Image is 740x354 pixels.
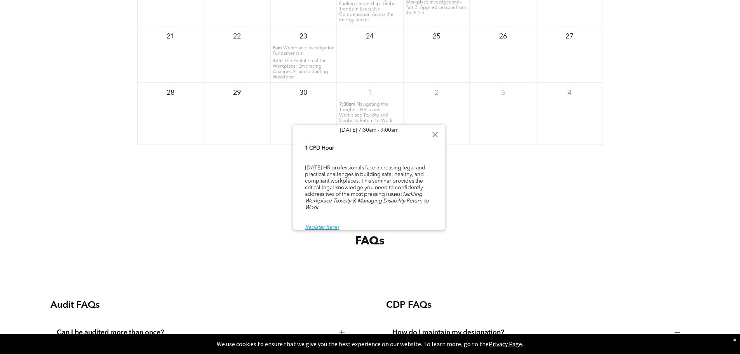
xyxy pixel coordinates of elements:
[305,192,430,210] em: Tackling Workplace Toxicity & Managing Disability Return-to-Work.
[562,86,576,100] p: 4
[305,225,339,230] a: Register here!
[57,328,333,337] span: Can I be audited more than once?
[363,30,377,44] p: 24
[50,301,100,310] span: Audit FAQs
[296,30,310,44] p: 23
[489,340,523,348] a: Privacy Page.
[340,127,399,133] span: [DATE] 7:30am - 9:00am
[230,30,244,44] p: 22
[296,86,310,100] p: 30
[355,235,385,247] span: FAQs
[733,336,736,344] div: Dismiss notification
[392,328,669,337] span: How do I maintain my designation?
[305,144,433,232] div: [DATE] HR professionals face increasing legal and practical challenges in building safe, healthy,...
[164,86,178,100] p: 28
[230,86,244,100] p: 29
[273,46,334,56] span: Workplace Investigation Fundamentals
[562,30,576,44] p: 27
[305,145,334,151] b: 1 CPD Hour
[164,30,178,44] p: 21
[430,30,444,44] p: 25
[386,301,432,310] span: CDP FAQs
[273,58,283,64] span: 3pm
[496,86,510,100] p: 3
[339,102,392,123] span: Navigating the Toughest HR Issues: Workplace Toxicity and Disability Return-to-Work
[430,86,444,100] p: 2
[363,86,377,100] p: 1
[339,102,355,107] span: 7:30am
[496,30,510,44] p: 26
[273,59,328,80] span: The Evolution of the Workplace: Embracing Change, AI, and a Shifting Workforce
[273,45,282,51] span: 8am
